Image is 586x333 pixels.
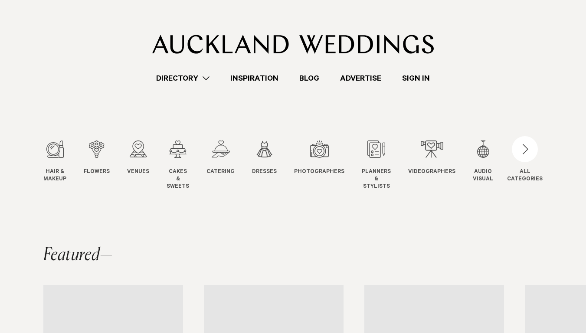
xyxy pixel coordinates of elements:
[220,72,289,84] a: Inspiration
[330,72,392,84] a: Advertise
[294,140,362,190] swiper-slide: 7 / 12
[507,169,543,183] div: ALL CATEGORIES
[289,72,330,84] a: Blog
[206,140,252,190] swiper-slide: 5 / 12
[294,140,344,176] a: Photographers
[408,140,455,176] a: Videographers
[84,169,110,176] span: Flowers
[362,140,391,190] a: Planners & Stylists
[408,140,473,190] swiper-slide: 9 / 12
[84,140,127,190] swiper-slide: 2 / 12
[84,140,110,176] a: Flowers
[252,140,294,190] swiper-slide: 6 / 12
[362,169,391,190] span: Planners & Stylists
[206,169,235,176] span: Catering
[127,140,167,190] swiper-slide: 3 / 12
[473,140,493,183] a: Audio Visual
[127,169,149,176] span: Venues
[507,140,543,181] button: ALLCATEGORIES
[294,169,344,176] span: Photographers
[43,247,113,264] h2: Featured
[473,140,511,190] swiper-slide: 10 / 12
[43,140,84,190] swiper-slide: 1 / 12
[252,140,277,176] a: Dresses
[362,140,408,190] swiper-slide: 8 / 12
[473,169,493,183] span: Audio Visual
[408,169,455,176] span: Videographers
[392,72,440,84] a: Sign In
[167,140,189,190] a: Cakes & Sweets
[43,169,66,183] span: Hair & Makeup
[167,169,189,190] span: Cakes & Sweets
[146,72,220,84] a: Directory
[127,140,149,176] a: Venues
[206,140,235,176] a: Catering
[43,140,66,183] a: Hair & Makeup
[152,35,434,54] img: Auckland Weddings Logo
[252,169,277,176] span: Dresses
[167,140,206,190] swiper-slide: 4 / 12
